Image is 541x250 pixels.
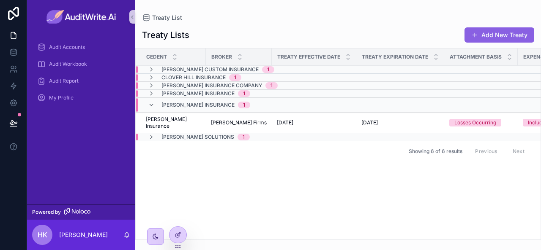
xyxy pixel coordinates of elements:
div: 1 [234,74,236,81]
div: 1 [270,82,273,89]
button: Add New Treaty [464,27,534,43]
span: Clover Hill Insurance [161,74,226,81]
span: [PERSON_NAME] Custom Insurance [161,66,259,73]
div: Losses Occurring [454,119,496,126]
span: Treaty Effective Date [277,54,340,60]
div: 1 [243,90,245,97]
p: [PERSON_NAME] [59,231,108,239]
span: Cedent [146,54,167,60]
span: Treaty List [152,13,182,22]
a: Losses Occurring [449,119,513,126]
span: Audit Workbook [49,61,87,67]
img: App logo [46,10,116,24]
div: 1 [243,134,245,140]
span: Powered by [32,209,61,215]
h1: Treaty Lists [142,29,189,41]
a: [PERSON_NAME] Firms [211,119,267,126]
span: My Profile [49,94,74,101]
span: [DATE] [277,119,293,126]
span: [PERSON_NAME] Solutions [161,134,234,140]
a: [PERSON_NAME] Insurance [146,116,201,129]
a: Audit Report [32,73,130,89]
span: Attachment Basis [450,54,502,60]
span: [PERSON_NAME] Insurance [161,90,235,97]
a: My Profile [32,90,130,105]
span: [PERSON_NAME] Insurance [161,102,235,108]
a: Audit Workbook [32,56,130,72]
div: 1 [267,66,269,73]
a: [DATE] [277,119,351,126]
span: Audit Accounts [49,44,85,51]
span: HK [38,230,47,240]
span: Treaty Expiration Date [362,54,428,60]
span: [DATE] [361,119,378,126]
div: 1 [243,102,245,108]
span: Broker [211,54,232,60]
span: [PERSON_NAME] Insurance Company [161,82,262,89]
a: [DATE] [361,119,439,126]
span: Showing 6 of 6 results [409,148,462,155]
a: Treaty List [142,13,182,22]
a: Audit Accounts [32,40,130,55]
a: Powered by [27,204,135,220]
div: scrollable content [27,34,135,116]
span: Audit Report [49,78,79,84]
